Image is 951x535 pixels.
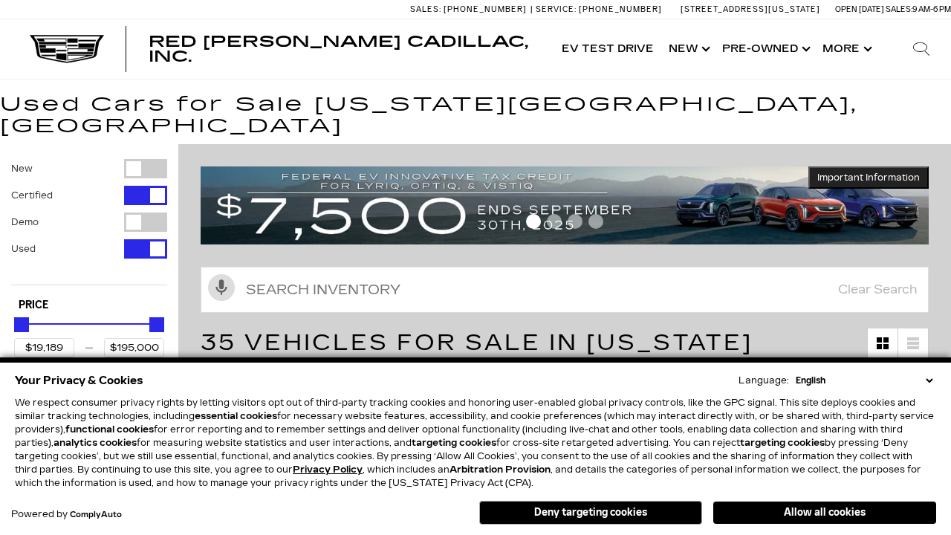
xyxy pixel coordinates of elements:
[740,438,825,448] strong: targeting cookies
[713,502,936,524] button: Allow all cookies
[817,172,920,184] span: Important Information
[19,299,160,312] h5: Price
[835,4,884,14] span: Open [DATE]
[912,4,951,14] span: 9 AM-6 PM
[661,19,715,79] a: New
[11,159,167,285] div: Filter by Vehicle Type
[201,267,929,313] input: Search Inventory
[568,214,582,229] span: Go to slide 3
[11,188,53,203] label: Certified
[412,438,496,448] strong: targeting cookies
[70,510,122,519] a: ComplyAuto
[410,5,530,13] a: Sales: [PHONE_NUMBER]
[104,338,164,357] input: Maximum
[201,166,929,244] img: vrp-tax-ending-august-version
[815,19,877,79] button: More
[792,374,936,387] select: Language Select
[579,4,662,14] span: [PHONE_NUMBER]
[11,510,122,519] div: Powered by
[808,166,929,189] button: Important Information
[293,464,363,475] a: Privacy Policy
[526,214,541,229] span: Go to slide 1
[201,329,819,386] span: 35 Vehicles for Sale in [US_STATE][GEOGRAPHIC_DATA], [GEOGRAPHIC_DATA]
[15,396,936,490] p: We respect consumer privacy rights by letting visitors opt out of third-party tracking cookies an...
[410,4,441,14] span: Sales:
[530,5,666,13] a: Service: [PHONE_NUMBER]
[449,464,551,475] strong: Arbitration Provision
[30,35,104,63] img: Cadillac Dark Logo with Cadillac White Text
[886,4,912,14] span: Sales:
[739,376,789,385] div: Language:
[479,501,702,525] button: Deny targeting cookies
[554,19,661,79] a: EV Test Drive
[208,274,235,301] svg: Click to toggle on voice search
[149,33,528,65] span: Red [PERSON_NAME] Cadillac, Inc.
[14,312,164,357] div: Price
[14,338,74,357] input: Minimum
[14,317,29,332] div: Minimum Price
[715,19,815,79] a: Pre-Owned
[149,317,164,332] div: Maximum Price
[547,214,562,229] span: Go to slide 2
[11,215,39,230] label: Demo
[195,411,277,421] strong: essential cookies
[11,161,33,176] label: New
[444,4,527,14] span: [PHONE_NUMBER]
[11,241,36,256] label: Used
[588,214,603,229] span: Go to slide 4
[15,370,143,391] span: Your Privacy & Cookies
[536,4,577,14] span: Service:
[53,438,137,448] strong: analytics cookies
[149,34,539,64] a: Red [PERSON_NAME] Cadillac, Inc.
[681,4,820,14] a: [STREET_ADDRESS][US_STATE]
[65,424,154,435] strong: functional cookies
